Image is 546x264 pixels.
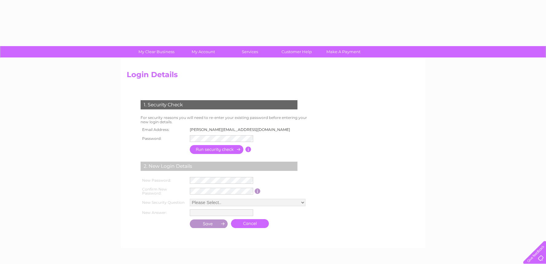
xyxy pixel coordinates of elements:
[188,126,295,134] td: [PERSON_NAME][EMAIL_ADDRESS][DOMAIN_NAME]
[225,46,275,57] a: Services
[190,219,228,228] input: Submit
[139,185,188,198] th: Confirm New Password:
[318,46,369,57] a: Make A Payment
[131,46,182,57] a: My Clear Business
[141,162,297,171] div: 2. New Login Details
[178,46,229,57] a: My Account
[231,219,269,228] a: Cancel
[271,46,322,57] a: Customer Help
[139,175,188,185] th: New Password:
[127,70,420,82] h2: Login Details
[139,208,188,218] th: New Answer:
[139,134,188,144] th: Password:
[139,197,188,208] th: New Security Question
[141,100,297,109] div: 1. Security Check
[245,147,251,152] input: Information
[139,114,314,126] td: For security reasons you will need to re-enter your existing password before entering your new lo...
[255,188,261,194] input: Information
[139,126,188,134] th: Email Address:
